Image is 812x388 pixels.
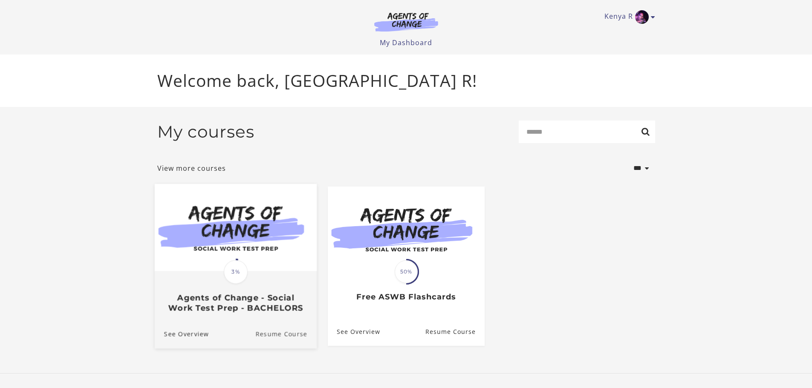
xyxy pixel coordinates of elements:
span: 3% [224,260,248,284]
h3: Free ASWB Flashcards [337,292,475,302]
span: 50% [395,260,418,283]
a: Free ASWB Flashcards: See Overview [328,318,380,346]
a: Free ASWB Flashcards: Resume Course [425,318,484,346]
a: View more courses [157,163,226,173]
img: Agents of Change Logo [365,12,447,32]
a: Agents of Change - Social Work Test Prep - BACHELORS: Resume Course [255,320,317,348]
h2: My courses [157,122,254,142]
a: My Dashboard [380,38,432,47]
p: Welcome back, [GEOGRAPHIC_DATA] R! [157,68,655,93]
a: Toggle menu [604,10,651,24]
h3: Agents of Change - Social Work Test Prep - BACHELORS [164,293,307,313]
a: Agents of Change - Social Work Test Prep - BACHELORS: See Overview [154,320,208,348]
